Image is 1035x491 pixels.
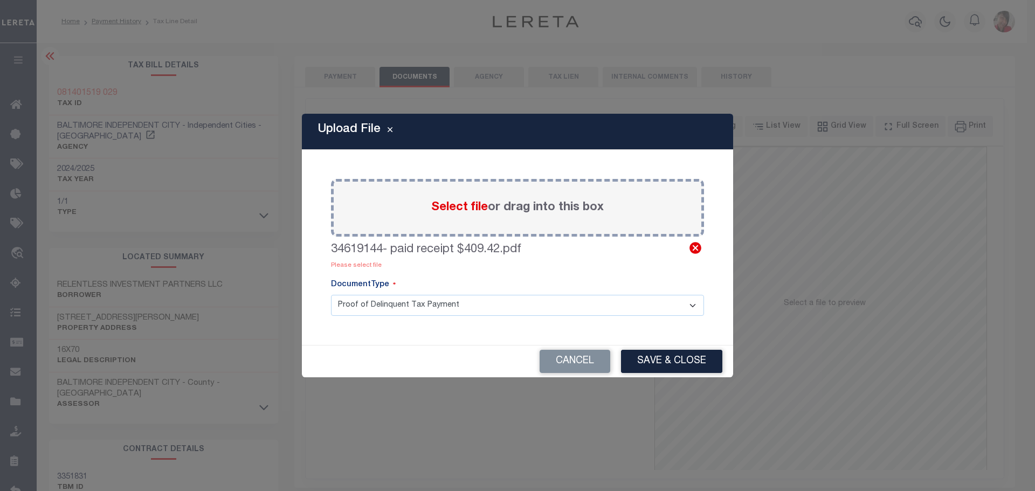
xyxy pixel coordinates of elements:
label: 34619144- paid receipt $409.42.pdf [331,241,521,259]
button: Cancel [540,350,610,373]
label: DocumentType [331,279,396,291]
button: Save & Close [621,350,722,373]
label: or drag into this box [431,199,604,217]
div: Please select file [331,261,704,271]
span: Select file [431,202,488,213]
button: Close [381,125,399,138]
h5: Upload File [318,122,381,136]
